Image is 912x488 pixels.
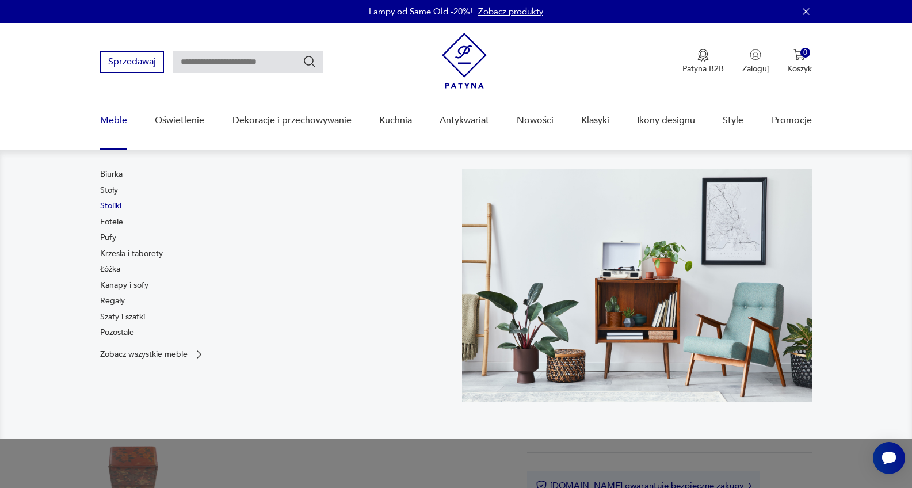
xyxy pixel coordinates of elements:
[442,33,487,89] img: Patyna - sklep z meblami i dekoracjami vintage
[100,232,116,243] a: Pufy
[100,264,120,275] a: Łóżka
[100,350,188,358] p: Zobacz wszystkie meble
[100,169,123,180] a: Biurka
[793,49,805,60] img: Ikona koszyka
[697,49,709,62] img: Ikona medalu
[100,51,164,73] button: Sprzedawaj
[100,349,205,360] a: Zobacz wszystkie meble
[379,98,412,143] a: Kuchnia
[682,49,724,74] a: Ikona medaluPatyna B2B
[478,6,543,17] a: Zobacz produkty
[637,98,695,143] a: Ikony designu
[723,98,743,143] a: Style
[100,216,123,228] a: Fotele
[440,98,489,143] a: Antykwariat
[682,49,724,74] button: Patyna B2B
[873,442,905,474] iframe: Smartsupp widget button
[232,98,352,143] a: Dekoracje i przechowywanie
[800,48,810,58] div: 0
[100,248,163,260] a: Krzesła i taborety
[100,98,127,143] a: Meble
[742,49,769,74] button: Zaloguj
[100,200,121,212] a: Stoliki
[742,63,769,74] p: Zaloguj
[100,311,145,323] a: Szafy i szafki
[155,98,204,143] a: Oświetlenie
[303,55,316,68] button: Szukaj
[100,59,164,67] a: Sprzedawaj
[787,49,812,74] button: 0Koszyk
[100,280,148,291] a: Kanapy i sofy
[100,327,134,338] a: Pozostałe
[462,169,812,402] img: 969d9116629659dbb0bd4e745da535dc.jpg
[581,98,609,143] a: Klasyki
[682,63,724,74] p: Patyna B2B
[787,63,812,74] p: Koszyk
[750,49,761,60] img: Ikonka użytkownika
[772,98,812,143] a: Promocje
[100,185,118,196] a: Stoły
[369,6,472,17] p: Lampy od Same Old -20%!
[100,295,125,307] a: Regały
[517,98,554,143] a: Nowości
